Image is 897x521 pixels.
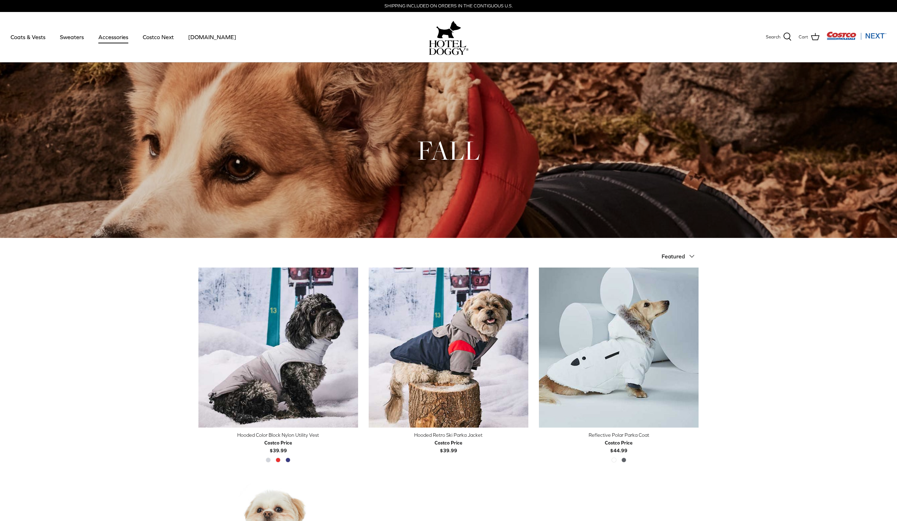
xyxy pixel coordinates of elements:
[827,31,886,40] img: Costco Next
[198,431,358,455] a: Hooded Color Block Nylon Utility Vest Costco Price$39.99
[369,431,528,439] div: Hooded Retro Ski Parka Jacket
[435,439,462,453] b: $39.99
[605,439,633,453] b: $44.99
[198,268,358,427] a: Hooded Color Block Nylon Utility Vest
[264,439,292,447] div: Costco Price
[435,439,462,447] div: Costco Price
[136,25,180,49] a: Costco Next
[436,19,461,40] img: hoteldoggy.com
[429,19,468,55] a: hoteldoggy.com hoteldoggycom
[766,32,792,42] a: Search
[827,36,886,41] a: Visit Costco Next
[799,33,808,41] span: Cart
[54,25,90,49] a: Sweaters
[369,431,528,455] a: Hooded Retro Ski Parka Jacket Costco Price$39.99
[539,268,699,427] a: Reflective Polar Parka Coat
[766,33,780,41] span: Search
[4,25,52,49] a: Coats & Vests
[264,439,292,453] b: $39.99
[539,431,699,455] a: Reflective Polar Parka Coat Costco Price$44.99
[198,431,358,439] div: Hooded Color Block Nylon Utility Vest
[369,268,528,427] a: Hooded Retro Ski Parka Jacket
[198,133,699,167] h1: FALL
[429,40,468,55] img: hoteldoggycom
[662,253,685,259] span: Featured
[92,25,135,49] a: Accessories
[662,249,699,264] button: Featured
[799,32,819,42] a: Cart
[539,431,699,439] div: Reflective Polar Parka Coat
[605,439,633,447] div: Costco Price
[182,25,242,49] a: [DOMAIN_NAME]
